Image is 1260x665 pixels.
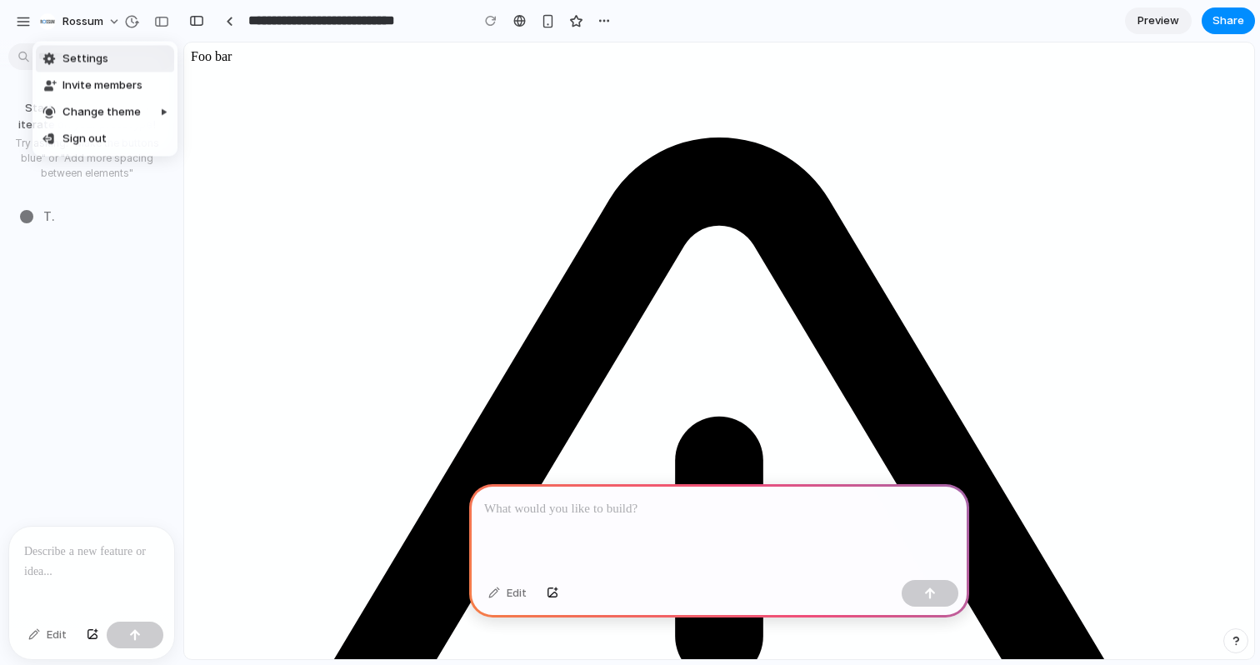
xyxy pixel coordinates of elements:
[7,7,47,21] span: Foo bar
[62,51,108,67] span: Settings
[62,131,107,147] span: Sign out
[62,104,141,121] span: Change theme
[62,77,142,94] span: Invite members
